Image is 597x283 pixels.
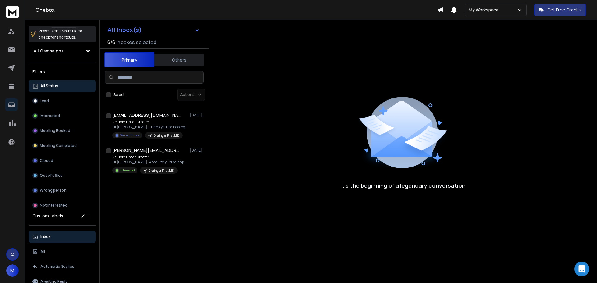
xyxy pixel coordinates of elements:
p: Wrong person [40,188,67,193]
p: Press to check for shortcuts. [39,28,82,40]
p: My Workspace [469,7,501,13]
p: Wrong Person [120,133,140,138]
h3: Custom Labels [32,213,63,219]
button: All [29,245,96,258]
h1: All Campaigns [34,48,64,54]
h1: [PERSON_NAME][EMAIL_ADDRESS][DOMAIN_NAME] [112,147,181,153]
button: Others [154,53,204,67]
span: 6 / 6 [107,39,115,46]
button: All Inbox(s) [102,24,205,36]
button: Lead [29,95,96,107]
p: [DATE] [190,148,204,153]
p: Grainger First MK [149,168,174,173]
span: Ctrl + Shift + k [51,27,77,34]
p: It’s the beginning of a legendary conversation [340,181,465,190]
button: Not Interested [29,199,96,212]
p: Grainger First MK [154,133,179,138]
h3: Filters [29,67,96,76]
button: Automatic Replies [29,260,96,273]
p: Lead [40,98,49,103]
p: Not Interested [40,203,67,208]
label: Select [113,92,125,97]
button: Primary [104,52,154,67]
h1: Onebox [35,6,437,14]
button: M [6,264,19,277]
h3: Inboxes selected [117,39,156,46]
button: Meeting Booked [29,125,96,137]
button: Inbox [29,231,96,243]
p: Interested [40,113,60,118]
p: All Status [40,84,58,89]
h1: [EMAIL_ADDRESS][DOMAIN_NAME] +1 [112,112,181,118]
p: Meeting Completed [40,143,77,148]
button: Meeting Completed [29,139,96,152]
p: Meeting Booked [40,128,70,133]
button: Wrong person [29,184,96,197]
button: Out of office [29,169,96,182]
button: Get Free Credits [534,4,586,16]
p: Out of office [40,173,63,178]
p: Re: Join Us for Greater [112,155,187,160]
p: All [40,249,45,254]
h1: All Inbox(s) [107,27,142,33]
button: All Campaigns [29,45,96,57]
p: Closed [40,158,53,163]
p: [DATE] [190,113,204,118]
p: Re: Join Us for Greater [112,120,185,125]
p: Hi [PERSON_NAME], Absolutely! I’d be happy [112,160,187,165]
p: Interested [120,168,135,173]
img: logo [6,6,19,18]
div: Open Intercom Messenger [574,262,589,276]
button: All Status [29,80,96,92]
p: Inbox [40,234,51,239]
button: Interested [29,110,96,122]
button: Closed [29,154,96,167]
p: Get Free Credits [547,7,582,13]
p: Automatic Replies [40,264,74,269]
p: Hi [PERSON_NAME], Thank you for looping [112,125,185,130]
